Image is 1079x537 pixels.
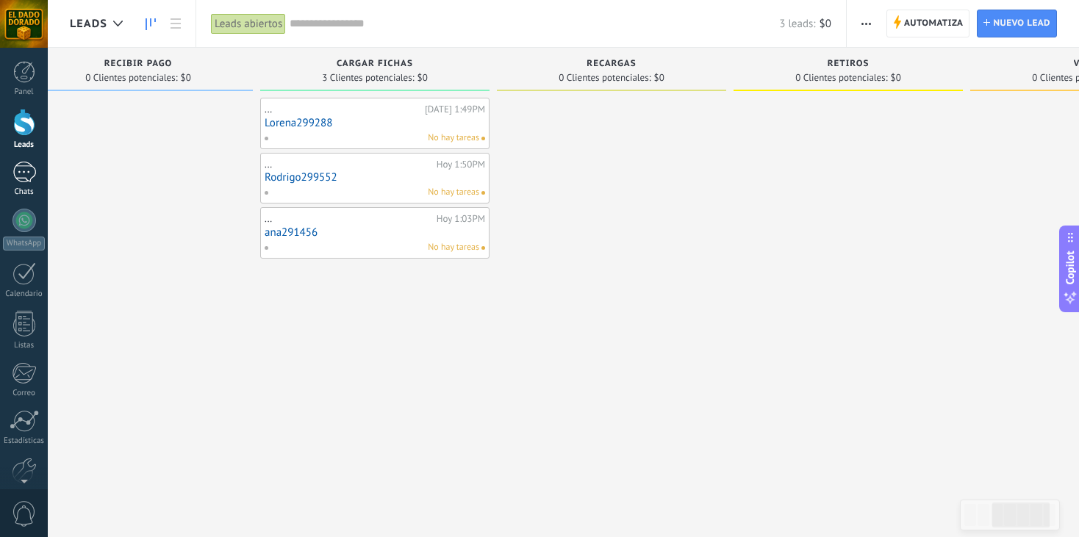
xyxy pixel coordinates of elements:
div: Calendario [3,289,46,299]
a: ana291456 [265,226,485,239]
div: Hoy 1:03PM [437,213,485,225]
span: 3 Clientes potenciales: [322,73,414,82]
span: No hay nada asignado [481,137,485,140]
a: Lista [163,10,188,38]
div: Cargar Fichas [268,59,482,71]
div: Panel [3,87,46,97]
a: Leads [138,10,163,38]
span: $0 [820,17,831,31]
span: No hay tareas [428,186,479,199]
a: Lorena299288 [265,117,485,129]
span: 0 Clientes potenciales: [795,73,887,82]
div: Leads abiertos [211,13,286,35]
span: Recargas [587,59,636,69]
span: Recibir Pago [104,59,173,69]
span: $0 [654,73,664,82]
div: WhatsApp [3,237,45,251]
span: Copilot [1063,251,1078,284]
div: ... [265,213,433,225]
div: Retiros [741,59,956,71]
span: $0 [891,73,901,82]
span: No hay nada asignado [481,246,485,250]
div: [DATE] 1:49PM [425,104,485,115]
span: 0 Clientes potenciales: [559,73,650,82]
div: ... [265,104,421,115]
span: No hay nada asignado [481,191,485,195]
div: ... [265,159,433,170]
span: Cargar Fichas [337,59,413,69]
div: Chats [3,187,46,197]
div: Recibir Pago [31,59,245,71]
span: 0 Clientes potenciales: [85,73,177,82]
span: Leads [70,17,107,31]
div: Recargas [504,59,719,71]
a: Nuevo lead [977,10,1057,37]
span: Nuevo lead [993,10,1050,37]
span: 3 leads: [779,17,815,31]
span: Automatiza [904,10,964,37]
button: Más [856,10,877,37]
span: Retiros [828,59,870,69]
div: Hoy 1:50PM [437,159,485,170]
a: Rodrigo299552 [265,171,485,184]
span: No hay tareas [428,131,479,145]
span: $0 [181,73,191,82]
div: Listas [3,341,46,350]
div: Correo [3,389,46,398]
span: $0 [417,73,428,82]
a: Automatiza [886,10,970,37]
div: Leads [3,140,46,150]
span: No hay tareas [428,241,479,254]
div: Estadísticas [3,436,46,446]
